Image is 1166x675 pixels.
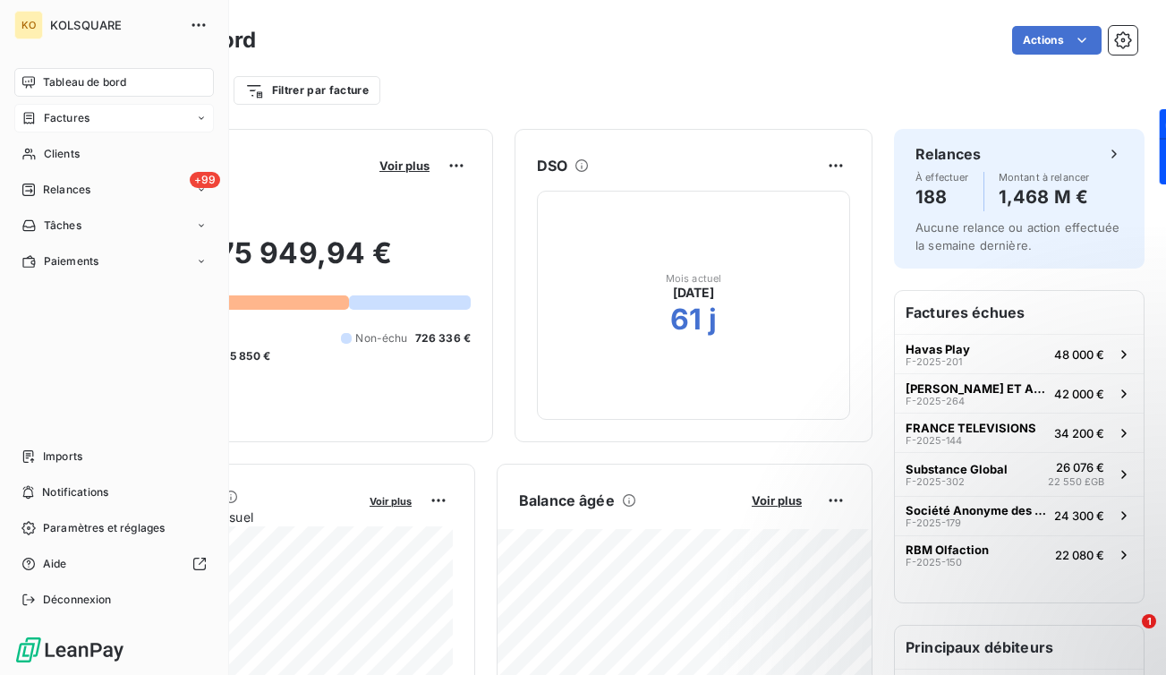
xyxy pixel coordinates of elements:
[915,143,981,165] h6: Relances
[44,110,89,126] span: Factures
[808,501,1166,627] iframe: Intercom notifications message
[415,330,471,346] span: 726 336 €
[370,495,412,508] span: Voir plus
[895,452,1144,496] button: Substance GlobalF-2025-30226 076 €22 550 £GB
[44,218,81,234] span: Tâches
[43,449,82,465] span: Imports
[752,493,802,508] span: Voir plus
[915,220,1119,252] span: Aucune relance ou action effectuée la semaine dernière.
[14,636,125,664] img: Logo LeanPay
[364,492,417,508] button: Voir plus
[906,435,962,446] span: F-2025-144
[14,550,214,578] a: Aide
[43,520,165,536] span: Paramètres et réglages
[906,381,1047,396] span: [PERSON_NAME] ET ASSOCIES (AGENCE [PERSON_NAME])
[999,172,1090,183] span: Montant à relancer
[190,172,220,188] span: +99
[915,172,969,183] span: À effectuer
[43,182,90,198] span: Relances
[234,76,380,105] button: Filtrer par facture
[906,356,962,367] span: F-2025-201
[906,462,1008,476] span: Substance Global
[355,330,407,346] span: Non-échu
[1054,426,1104,440] span: 34 200 €
[537,155,567,176] h6: DSO
[1048,474,1104,490] span: 22 550 £GB
[374,158,435,174] button: Voir plus
[746,492,807,508] button: Voir plus
[895,626,1144,669] h6: Principaux débiteurs
[43,592,112,608] span: Déconnexion
[895,291,1144,334] h6: Factures échues
[101,235,471,289] h2: 2 175 949,94 €
[43,74,126,90] span: Tableau de bord
[670,302,702,337] h2: 61
[1054,387,1104,401] span: 42 000 €
[666,273,722,284] span: Mois actuel
[379,158,430,173] span: Voir plus
[999,183,1090,211] h4: 1,468 M €
[1012,26,1102,55] button: Actions
[101,508,357,526] span: Chiffre d'affaires mensuel
[1105,614,1148,657] iframe: Intercom live chat
[1056,460,1104,474] span: 26 076 €
[895,334,1144,373] button: Havas PlayF-2025-20148 000 €
[906,342,970,356] span: Havas Play
[906,476,965,487] span: F-2025-302
[915,183,969,211] h4: 188
[895,413,1144,452] button: FRANCE TELEVISIONSF-2025-14434 200 €
[225,348,270,364] span: -5 850 €
[14,11,43,39] div: KO
[709,302,717,337] h2: j
[1142,614,1156,628] span: 1
[44,253,98,269] span: Paiements
[50,18,179,32] span: KOLSQUARE
[519,490,615,511] h6: Balance âgée
[895,373,1144,413] button: [PERSON_NAME] ET ASSOCIES (AGENCE [PERSON_NAME])F-2025-26442 000 €
[906,396,965,406] span: F-2025-264
[1054,347,1104,362] span: 48 000 €
[43,556,67,572] span: Aide
[44,146,80,162] span: Clients
[673,284,715,302] span: [DATE]
[895,496,1144,535] button: Société Anonyme des Bains de Mer et du Cercle des Etrangers à [GEOGRAPHIC_DATA]F-2025-17924 300 €
[906,421,1036,435] span: FRANCE TELEVISIONS
[42,484,108,500] span: Notifications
